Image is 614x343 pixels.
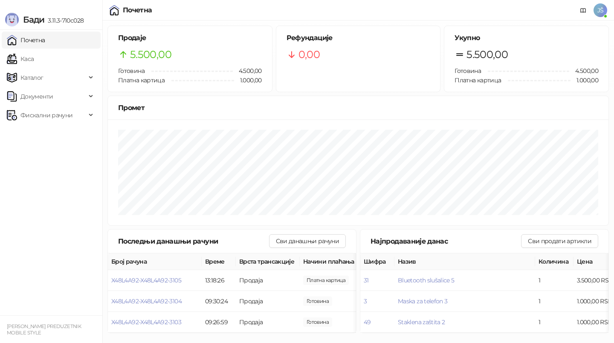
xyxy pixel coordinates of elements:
span: 5.500,00 [130,47,171,63]
td: 1 [535,312,573,333]
th: Број рачуна [108,253,202,270]
h5: Продаје [118,33,262,43]
small: [PERSON_NAME] PREDUZETNIK MOBILE STYLE [7,323,81,336]
button: Maska za telefon 3 [398,297,447,305]
a: Почетна [7,32,45,49]
td: 13:18:26 [202,270,236,291]
button: Сви данашњи рачуни [269,234,346,248]
button: Сви продати артикли [521,234,598,248]
span: Бади [23,15,44,25]
div: Почетна [123,7,152,14]
td: 09:26:59 [202,312,236,333]
span: 1.000,00 [234,76,262,85]
span: 4.500,00 [233,66,262,76]
span: 1.000,00 [571,76,598,85]
th: Врста трансакције [236,253,300,270]
span: 5.500,00 [466,47,508,63]
td: Продаја [236,270,300,291]
button: Bluetooth slušalice 5 [398,276,455,284]
th: Начини плаћања [300,253,385,270]
span: Готовина [118,67,145,75]
button: 31 [364,276,369,284]
span: 3.500,00 [303,296,332,306]
button: 49 [364,318,371,326]
div: Промет [118,102,598,113]
button: X48L4A92-X48L4A92-3104 [111,297,182,305]
span: Платна картица [118,76,165,84]
span: Платна картица [455,76,501,84]
th: Време [202,253,236,270]
div: Најпродаваније данас [371,236,521,247]
img: Logo [5,13,19,26]
button: Staklena zaštita 2 [398,318,445,326]
div: Последњи данашњи рачуни [118,236,269,247]
td: 1 [535,270,573,291]
span: 1.000,00 [303,317,332,327]
td: 09:30:24 [202,291,236,312]
span: Документи [20,88,53,105]
span: 3.11.3-710c028 [44,17,84,24]
button: 3 [364,297,367,305]
a: Каса [7,50,34,67]
span: JŠ [594,3,607,17]
a: Документација [576,3,590,17]
button: X48L4A92-X48L4A92-3103 [111,318,181,326]
h5: Рефундације [287,33,430,43]
td: 1 [535,291,573,312]
th: Количина [535,253,573,270]
span: Готовина [455,67,481,75]
button: X48L4A92-X48L4A92-3105 [111,276,181,284]
th: Назив [394,253,535,270]
td: Продаја [236,291,300,312]
span: Фискални рачуни [20,107,72,124]
span: 0,00 [298,47,320,63]
td: Продаја [236,312,300,333]
span: Каталог [20,69,43,86]
th: Шифра [360,253,394,270]
h5: Укупно [455,33,598,43]
span: 4.500,00 [569,66,598,76]
span: 1.000,00 [303,276,349,285]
